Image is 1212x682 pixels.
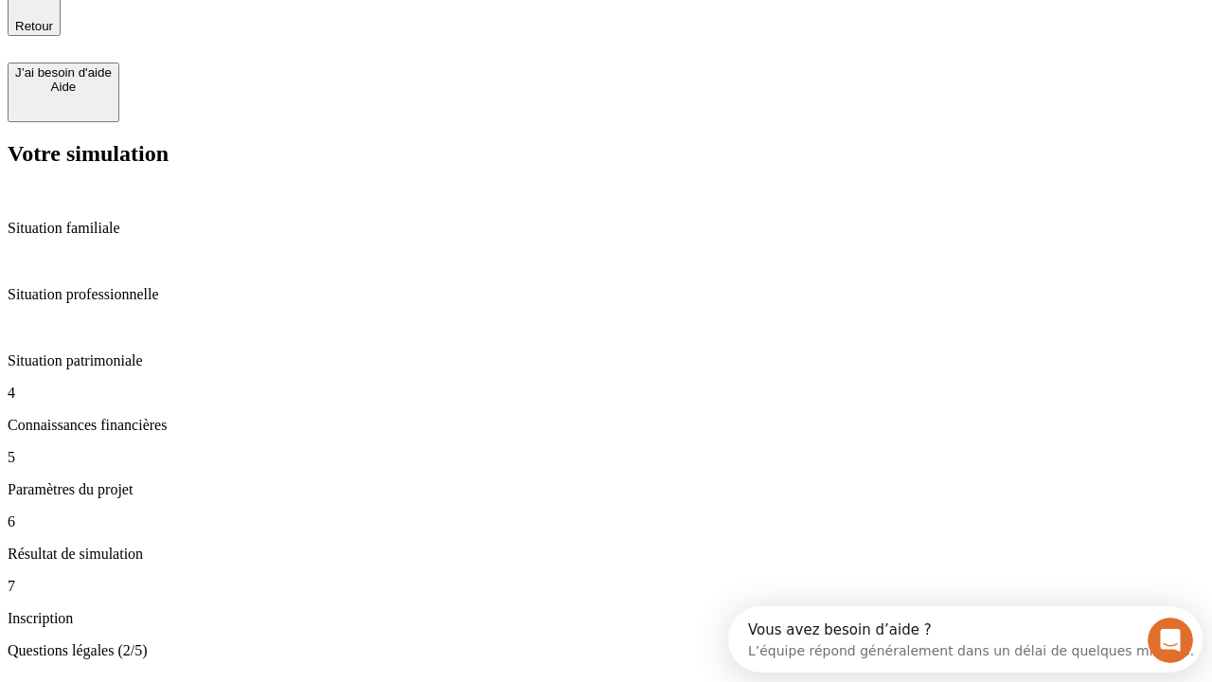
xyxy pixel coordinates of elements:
div: Ouvrir le Messenger Intercom [8,8,522,60]
button: J’ai besoin d'aideAide [8,63,119,122]
p: Situation patrimoniale [8,352,1204,369]
p: Paramètres du projet [8,481,1204,498]
div: L’équipe répond généralement dans un délai de quelques minutes. [20,31,466,51]
p: 7 [8,578,1204,595]
span: Retour [15,19,53,33]
p: 4 [8,385,1204,402]
p: 6 [8,513,1204,530]
div: J’ai besoin d'aide [15,65,112,80]
p: Situation familiale [8,220,1204,237]
div: Vous avez besoin d’aide ? [20,16,466,31]
iframe: Intercom live chat discovery launcher [728,606,1203,673]
p: Situation professionnelle [8,286,1204,303]
iframe: Intercom live chat [1148,618,1193,663]
h2: Votre simulation [8,141,1204,167]
p: Résultat de simulation [8,546,1204,563]
p: Connaissances financières [8,417,1204,434]
p: Inscription [8,610,1204,627]
div: Aide [15,80,112,94]
p: 5 [8,449,1204,466]
p: Questions légales (2/5) [8,642,1204,659]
